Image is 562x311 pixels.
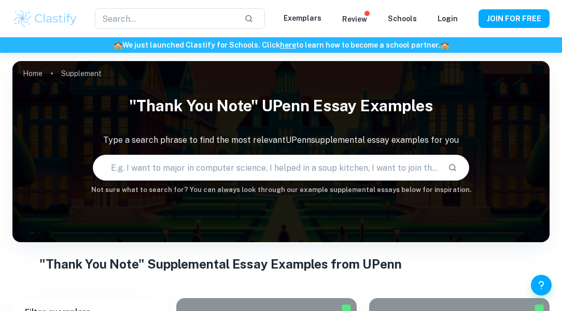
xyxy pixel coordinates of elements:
[114,41,122,49] span: 🏫
[93,153,439,182] input: E.g. I want to major in computer science, I helped in a soup kitchen, I want to join the debate t...
[2,39,560,51] h6: We just launched Clastify for Schools. Click to learn how to become a school partner.
[479,9,550,28] button: JOIN FOR FREE
[12,90,550,122] h1: "Thank You Note" UPenn Essay Examples
[388,14,417,23] a: Schools
[23,66,43,81] a: Home
[12,185,550,195] h6: Not sure what to search for? You can always look through our example supplemental essays below fo...
[61,68,102,79] p: Supplement
[12,134,550,146] p: Type a search phrase to find the most relevant UPenn supplemental essay examples for you
[531,275,552,295] button: Help and Feedback
[440,41,449,49] span: 🏫
[438,14,458,23] a: Login
[95,8,236,29] input: Search...
[12,8,78,29] img: Clastify logo
[342,13,367,25] p: Review
[280,41,296,49] a: here
[39,255,523,273] h1: "Thank You Note" Supplemental Essay Examples from UPenn
[284,12,321,24] p: Exemplars
[444,159,461,176] button: Search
